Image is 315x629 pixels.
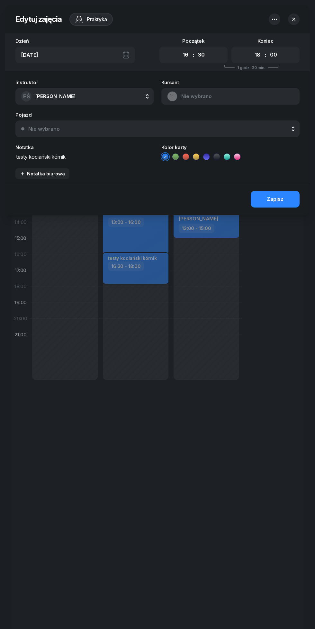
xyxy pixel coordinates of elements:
button: Nie wybrano [15,120,300,137]
div: Zapisz [267,195,283,203]
button: Zapisz [251,191,300,208]
span: EŚ [23,94,30,99]
div: : [265,51,266,59]
button: EŚ[PERSON_NAME] [15,88,154,105]
button: Notatka biurowa [15,168,69,179]
div: Notatka biurowa [20,171,65,176]
span: [PERSON_NAME] [35,93,76,99]
div: : [193,51,194,59]
h2: Edytuj zajęcia [15,14,62,24]
div: Nie wybrano [28,126,60,131]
